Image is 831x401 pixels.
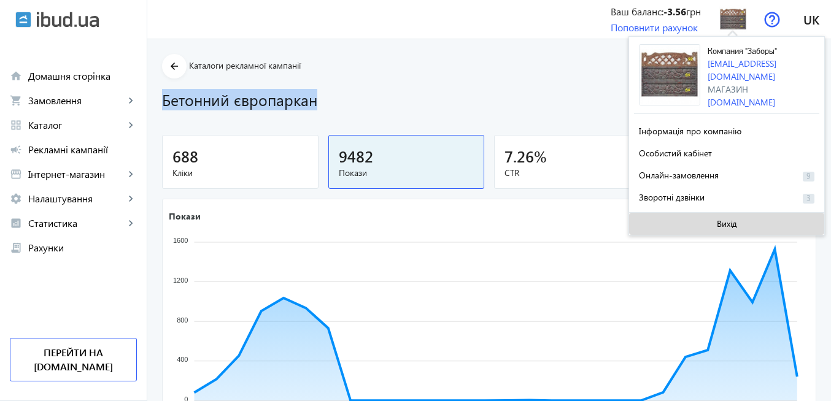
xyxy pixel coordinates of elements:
[10,193,22,205] mat-icon: settings
[339,146,373,166] span: 9482
[629,213,824,235] button: Вихід
[10,70,22,82] mat-icon: home
[708,96,775,108] a: [DOMAIN_NAME]
[172,167,308,179] span: Кліки
[611,5,701,18] div: Ваш баланс: грн
[639,44,700,105] img: 5b5724bbce24d3117-15324376911-1416733014-1400069287-0aa14d.jpg
[639,191,705,203] span: Зворотні дзвінки
[125,119,137,131] mat-icon: keyboard_arrow_right
[708,47,777,56] span: Компания "Заборы"
[708,58,776,82] a: [EMAIL_ADDRESS][DOMAIN_NAME]
[125,94,137,107] mat-icon: keyboard_arrow_right
[803,194,814,204] span: 3
[28,168,125,180] span: Інтернет-магазин
[172,146,198,166] span: 688
[339,167,474,179] span: Покази
[10,94,22,107] mat-icon: shopping_cart
[764,12,780,28] img: help.svg
[173,237,188,245] tspan: 1600
[719,6,747,33] img: 5b5724bbce24d3117-15324376911-1416733014-1400069287-0aa14d.jpg
[125,217,137,229] mat-icon: keyboard_arrow_right
[189,59,301,71] span: Каталоги рекламної кампанії
[169,210,201,222] text: Покази
[15,12,31,28] img: ibud.svg
[10,143,22,156] mat-icon: campaign
[639,125,741,137] span: Інформація про компанію
[634,119,819,141] button: Інформація про компанію
[162,89,816,110] h1: Бетонний європаркан
[534,146,547,166] span: %
[167,59,182,74] mat-icon: arrow_back
[28,70,137,82] span: Домашня сторінка
[504,146,534,166] span: 7.26
[10,338,137,381] a: Перейти на [DOMAIN_NAME]
[634,141,819,163] button: Особистий кабінет
[639,169,719,181] span: Онлайн-замовлення
[10,168,22,180] mat-icon: storefront
[10,217,22,229] mat-icon: analytics
[803,12,819,27] span: uk
[28,217,125,229] span: Статистика
[639,147,712,159] span: Особистий кабінет
[708,83,819,96] div: Магазин
[28,193,125,205] span: Налаштування
[717,219,737,229] span: Вихід
[177,316,188,324] tspan: 800
[803,172,814,181] span: 9
[28,94,125,107] span: Замовлення
[37,12,99,28] img: ibud_text.svg
[125,168,137,180] mat-icon: keyboard_arrow_right
[28,143,137,156] span: Рекламні кампанії
[173,277,188,284] tspan: 1200
[177,356,188,364] tspan: 400
[611,21,698,34] a: Поповнити рахунок
[10,242,22,254] mat-icon: receipt_long
[125,193,137,205] mat-icon: keyboard_arrow_right
[28,119,125,131] span: Каталог
[663,5,686,18] b: -3.56
[634,185,819,207] button: Зворотні дзвінки3
[504,167,640,179] span: CTR
[28,242,137,254] span: Рахунки
[634,163,819,185] button: Онлайн-замовлення9
[10,119,22,131] mat-icon: grid_view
